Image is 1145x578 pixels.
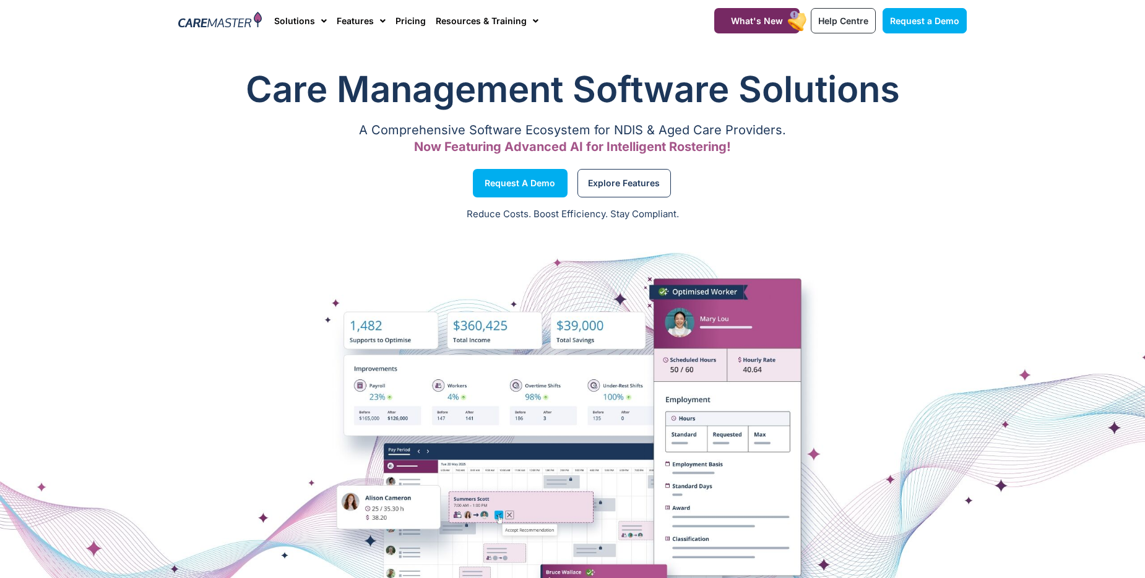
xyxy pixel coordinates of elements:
span: Now Featuring Advanced AI for Intelligent Rostering! [414,139,731,154]
a: What's New [714,8,800,33]
span: Request a Demo [890,15,959,26]
a: Request a Demo [883,8,967,33]
span: What's New [731,15,783,26]
img: CareMaster Logo [178,12,262,30]
a: Explore Features [577,169,671,197]
h1: Care Management Software Solutions [178,64,967,114]
p: Reduce Costs. Boost Efficiency. Stay Compliant. [7,207,1138,222]
span: Explore Features [588,180,660,186]
a: Help Centre [811,8,876,33]
span: Request a Demo [485,180,555,186]
span: Help Centre [818,15,868,26]
p: A Comprehensive Software Ecosystem for NDIS & Aged Care Providers. [178,126,967,134]
a: Request a Demo [473,169,568,197]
